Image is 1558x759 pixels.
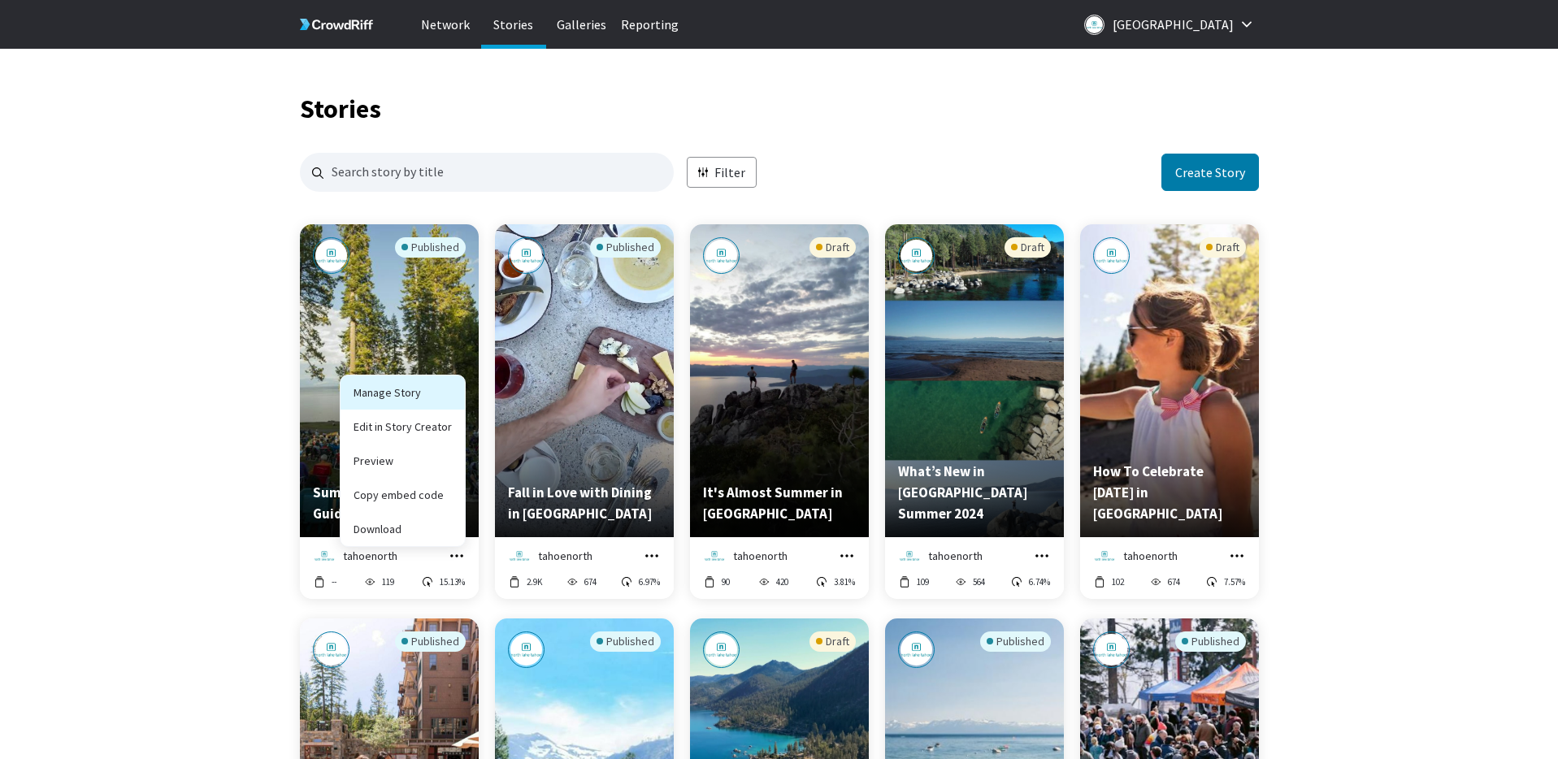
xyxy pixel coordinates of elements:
[1084,15,1104,35] img: Logo for North Lake Tahoe
[508,575,543,589] button: 2.9K
[300,153,674,192] input: Search for stories by name. Press enter to submit.
[898,237,935,274] img: tahoenorth
[954,575,986,589] button: 564
[440,575,465,588] p: 15.13%
[690,526,869,540] a: Preview story titled 'It's Almost Summer in Lake Tahoe'
[1093,575,1125,589] button: 102
[687,157,757,189] button: Filter
[341,512,465,546] button: Download
[1093,461,1246,524] p: How To Celebrate July 4th in Lake Tahoe
[313,237,349,274] img: tahoenorth
[1224,575,1245,588] p: 7.57%
[300,526,479,540] a: Preview story titled 'Summer 2025 Events Guide'
[722,575,730,588] p: 90
[363,575,395,589] button: 119
[620,575,661,589] button: 6.97%
[703,482,856,524] p: It's Almost Summer in Lake Tahoe
[313,575,337,589] button: --
[1175,631,1246,652] div: Published
[703,237,740,274] img: tahoenorth
[421,575,466,589] button: 15.13%
[898,575,930,589] button: 109
[1123,548,1178,564] p: tahoenorth
[566,575,597,589] button: 674
[590,631,661,652] div: Published
[1029,575,1050,588] p: 6.74%
[343,548,397,564] p: tahoenorth
[898,461,1051,524] p: What’s New in Lake Tahoe Summer 2024
[703,631,740,668] img: tahoenorth
[538,548,592,564] p: tahoenorth
[899,545,920,566] img: tahoenorth
[809,631,856,652] div: Draft
[341,410,465,444] a: Edit in Story Creator
[1168,575,1180,588] p: 674
[341,478,465,512] button: Copy embed code
[757,575,788,589] button: 420
[341,444,465,478] a: Preview
[815,575,856,589] button: 3.81%
[809,237,856,258] div: Draft
[314,545,335,566] img: tahoenorth
[341,375,465,410] a: Manage Story
[332,575,336,588] p: --
[704,545,725,566] img: tahoenorth
[885,526,1064,540] a: Preview story titled 'What’s New in Lake Tahoe Summer 2024 '
[382,575,394,588] p: 119
[898,631,935,668] img: tahoenorth
[300,98,1259,120] h1: Stories
[313,631,349,668] img: tahoenorth
[928,548,983,564] p: tahoenorth
[1200,237,1246,258] div: Draft
[973,575,985,588] p: 564
[508,237,545,274] img: tahoenorth
[639,575,660,588] p: 6.97%
[980,631,1051,652] div: Published
[495,526,674,540] a: Preview story titled 'Fall in Love with Dining in Lake Tahoe'
[509,545,530,566] img: tahoenorth
[1010,575,1051,589] button: 6.74%
[508,631,545,668] img: tahoenorth
[703,575,731,589] button: 90
[508,482,661,524] p: Fall in Love with Dining in Lake Tahoe
[917,575,929,588] p: 109
[1205,575,1246,589] button: 7.57%
[834,575,855,588] p: 3.81%
[1113,11,1234,37] p: [GEOGRAPHIC_DATA]
[1093,631,1130,668] img: tahoenorth
[1112,575,1124,588] p: 102
[1005,237,1051,258] div: Draft
[395,237,466,258] div: Published
[1093,237,1130,274] img: tahoenorth
[590,237,661,258] div: Published
[395,631,466,652] div: Published
[1161,154,1259,191] button: Create a new story in story creator application
[584,575,597,588] p: 674
[714,163,745,182] p: Filter
[1149,575,1181,589] button: 674
[775,575,788,588] p: 420
[1080,526,1259,540] a: Preview story titled 'How To Celebrate July 4th in Lake Tahoe'
[1094,545,1115,566] img: tahoenorth
[527,575,542,588] p: 2.9K
[313,482,466,524] p: Summer 2025 Events Guide
[733,548,788,564] p: tahoenorth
